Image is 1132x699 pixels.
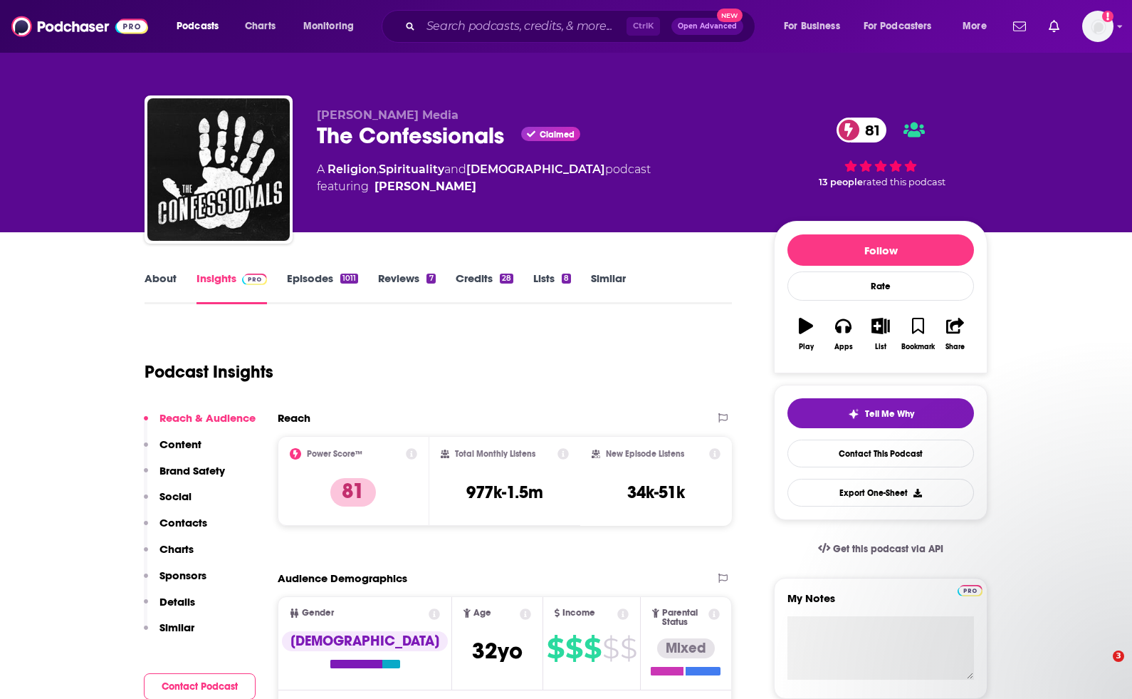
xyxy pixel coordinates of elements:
button: open menu [167,15,237,38]
span: Logged in as TinaPugh [1082,11,1113,42]
h2: Audience Demographics [278,571,407,585]
button: Bookmark [899,309,936,360]
p: Charts [159,542,194,556]
button: Play [787,309,824,360]
iframe: Intercom live chat [1084,651,1118,685]
span: rated this podcast [863,177,945,187]
label: My Notes [787,591,974,616]
button: open menu [774,15,858,38]
button: open menu [854,15,953,38]
div: Rate [787,271,974,301]
span: Parental Status [662,609,706,627]
button: open menu [293,15,372,38]
a: Show notifications dropdown [1007,14,1032,38]
span: $ [602,637,619,660]
h2: Reach [278,411,310,425]
span: For Business [784,16,840,36]
a: About [145,271,177,304]
a: Reviews7 [378,271,435,304]
p: Details [159,595,195,609]
h1: Podcast Insights [145,361,273,383]
button: Apps [824,309,861,360]
p: Sponsors [159,569,206,582]
span: featuring [317,178,651,195]
p: Contacts [159,516,207,529]
img: tell me why sparkle [848,408,859,420]
a: Contact This Podcast [787,440,974,467]
button: Social [144,490,192,516]
span: Podcasts [177,16,219,36]
span: 32 yo [472,637,523,665]
button: Open AdvancedNew [671,18,743,35]
h3: 977k-1.5m [466,482,543,503]
span: and [444,162,466,176]
p: Social [159,490,192,503]
button: Share [937,309,974,360]
h3: 34k-51k [627,482,685,503]
button: Follow [787,234,974,266]
a: [DEMOGRAPHIC_DATA] [466,162,605,176]
a: Episodes1011 [287,271,358,304]
p: 81 [330,478,376,507]
button: Show profile menu [1082,11,1113,42]
div: Play [799,343,814,351]
img: The Confessionals [147,98,290,241]
div: A podcast [317,161,651,195]
span: Get this podcast via API [833,543,943,555]
span: $ [620,637,636,660]
div: Bookmark [901,343,935,351]
span: $ [565,637,582,660]
input: Search podcasts, credits, & more... [421,15,627,38]
span: Age [473,609,491,618]
span: 3 [1113,651,1124,662]
span: , [377,162,379,176]
div: 81 13 peoplerated this podcast [774,108,987,197]
a: 81 [837,118,887,143]
svg: Add a profile image [1102,11,1113,22]
a: InsightsPodchaser Pro [196,271,267,304]
span: Monitoring [303,16,354,36]
a: Spirituality [379,162,444,176]
div: 28 [500,274,513,284]
p: Brand Safety [159,464,225,477]
a: Get this podcast via API [807,532,955,566]
p: Similar [159,621,194,634]
span: $ [547,637,564,660]
div: 1011 [340,274,358,284]
span: Gender [302,609,334,618]
button: Sponsors [144,569,206,595]
button: Details [144,595,195,621]
img: User Profile [1082,11,1113,42]
span: [PERSON_NAME] Media [317,108,458,122]
img: Podchaser Pro [242,274,267,285]
a: Charts [236,15,284,38]
div: 7 [426,274,435,284]
div: [DEMOGRAPHIC_DATA] [282,631,448,651]
span: Charts [245,16,276,36]
span: Income [562,609,595,618]
span: Ctrl K [627,17,660,36]
div: List [875,343,886,351]
a: Lists8 [533,271,571,304]
button: Charts [144,542,194,569]
p: Content [159,437,201,451]
button: open menu [953,15,1005,38]
a: Credits28 [456,271,513,304]
img: Podchaser - Follow, Share and Rate Podcasts [11,13,148,40]
span: 13 people [819,177,863,187]
a: Show notifications dropdown [1043,14,1065,38]
button: Brand Safety [144,464,225,490]
div: Mixed [657,638,715,658]
button: Similar [144,621,194,647]
button: Contacts [144,516,207,542]
div: Share [945,343,965,351]
button: Reach & Audience [144,411,256,437]
span: Claimed [540,131,575,138]
a: Religion [327,162,377,176]
button: Export One-Sheet [787,479,974,507]
span: More [963,16,987,36]
button: Content [144,437,201,464]
span: Open Advanced [678,23,737,30]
